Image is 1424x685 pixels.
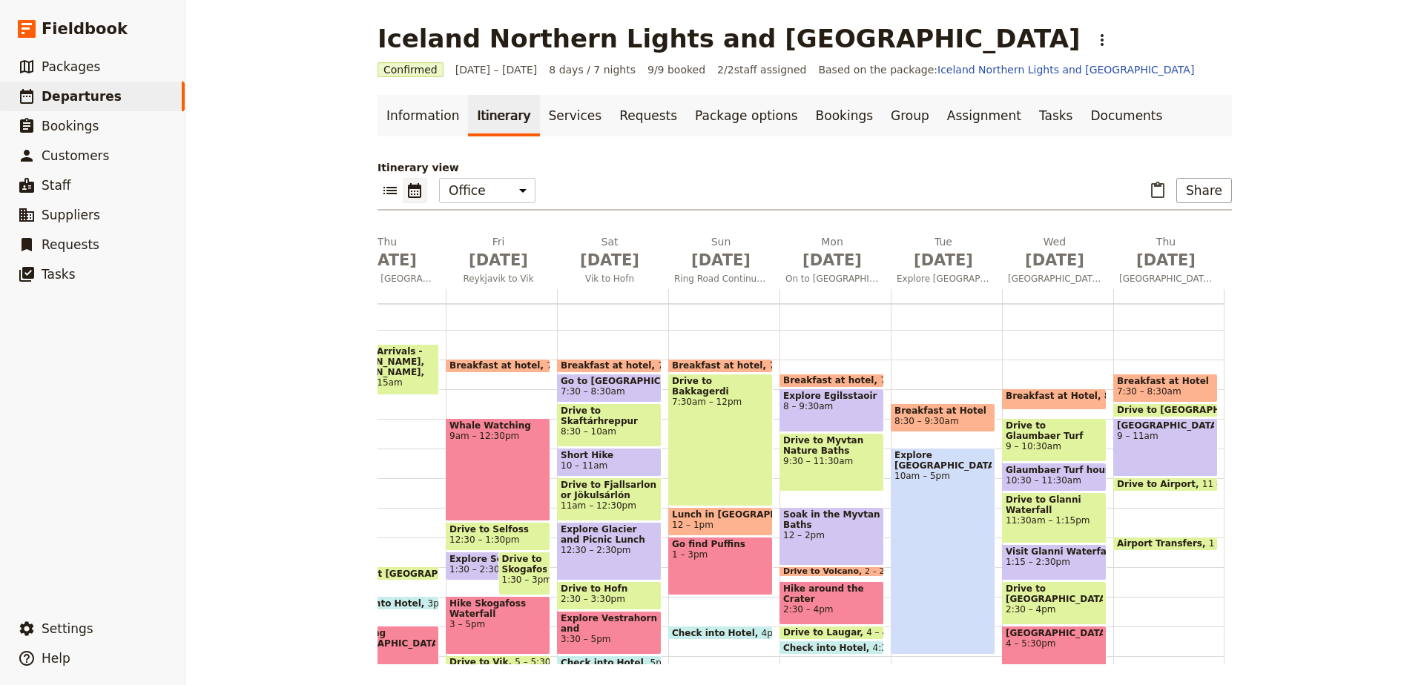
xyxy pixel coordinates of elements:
div: Breakfast at hotel7 – 7:30am [557,359,662,373]
span: 5pm [650,658,670,667]
span: 1 – 1:30pm [1209,538,1259,549]
span: Drive to [GEOGRAPHIC_DATA] [1117,405,1271,415]
span: Check into Hotel [561,658,650,667]
span: Based on the package: [818,62,1194,77]
span: Drive to Vik [449,657,515,667]
div: Hike Skogafoss Waterfall3 – 5pm [446,596,550,655]
span: [DATE] [897,249,990,271]
span: Settings [42,621,93,636]
div: Drive to [GEOGRAPHIC_DATA] [1113,403,1218,417]
span: Go find Puffins [672,539,769,549]
div: Arrive at [GEOGRAPHIC_DATA] [334,566,439,580]
span: 7 – 7:30am [769,360,819,371]
span: Drive to Bakkagerdi [672,376,769,397]
span: Explore Selfoss [449,554,531,564]
span: 2:30 – 3:30pm [561,594,625,604]
div: Drive to Skaftárhreppur8:30 – 10am [557,403,662,447]
span: Confirmed [378,62,444,77]
span: 12 – 1pm [672,520,713,530]
span: 9 – 11am [1117,431,1214,441]
div: Soak in the Myvtan Baths12 – 2pm [779,507,884,566]
span: 4pm [762,628,782,638]
span: 9am – 12:30pm [449,431,547,441]
span: Drive to Selfoss [449,524,547,535]
span: [GEOGRAPHIC_DATA] [1002,273,1107,285]
div: Drive to Laugar4 – 4:30pm [779,626,884,640]
span: Drive to Skaftárhreppur [561,406,658,426]
div: Check into Hotel5pm [557,655,662,669]
div: Drive to Glaumbaer Turf houses9 – 10:30am [1002,418,1107,462]
div: Drive to Skogafoss1:30 – 3pm [498,552,551,595]
span: 7 – 7:30am [547,360,596,371]
div: Breakfast at hotel7 – 7:30am [668,359,773,373]
span: Check into Hotel [783,643,873,652]
span: [DATE] [1008,249,1101,271]
span: 2 – 2:15pm [865,567,911,576]
span: [DATE] [452,249,545,271]
a: Services [540,95,611,136]
span: Breakfast at hotel [672,360,769,371]
button: Wed [DATE][GEOGRAPHIC_DATA] [1002,234,1113,289]
button: Fri [DATE]Reykjavik to Vik [446,234,557,289]
a: Bookings [807,95,882,136]
span: 7:30 – 8:30am [561,386,625,397]
div: [GEOGRAPHIC_DATA]9 – 11am [1113,418,1218,477]
span: Arrive at [GEOGRAPHIC_DATA] [338,569,496,578]
span: Drive to Laugar [783,627,866,638]
span: 6:30 – 8:15am [338,377,435,388]
button: List view [378,178,403,203]
span: Glaumbaer Turf houses [1006,465,1103,475]
div: Breakfast at Hotel7:30 – 8:30am [1113,374,1218,403]
span: Visit Glanni Waterfall [1006,546,1103,557]
span: Exploring [GEOGRAPHIC_DATA] [338,628,435,649]
div: Drive to Glanni Waterfall11:30am – 1:15pm [1002,492,1107,543]
span: Breakfast at hotel [783,375,880,385]
span: Hike around the Crater [783,583,880,604]
span: Short Hike [561,450,658,460]
span: Check into Hotel [672,628,762,638]
div: Drive to Bakkagerdi7:30am – 12pm [668,374,773,506]
button: Tue [DATE]Explore [GEOGRAPHIC_DATA] [891,234,1002,289]
span: 4 – 5:30pm [1006,638,1103,649]
span: Vik to Hofn [557,273,662,285]
span: 2:30 – 4pm [1006,604,1103,615]
span: Breakfast at Hotel [1006,391,1104,401]
span: 4:30pm [873,643,907,652]
span: Breakfast at Hotel [1117,376,1214,386]
span: [DATE] [340,249,434,271]
button: Sat [DATE]Vik to Hofn [557,234,668,289]
span: [DATE] [785,249,879,271]
a: Assignment [938,95,1030,136]
span: Lunch in [GEOGRAPHIC_DATA] [672,509,769,520]
span: Requests [42,237,99,252]
span: 11:30am – 1:15pm [1006,515,1103,526]
h2: Mon [785,234,879,271]
div: Breakfast at hotel7 – 7:30am [446,359,550,373]
span: 9 – 10:30am [1006,441,1103,451]
span: 12 – 2pm [783,530,880,540]
span: 10am – 5pm [894,471,992,481]
span: 3:30 – 5pm [561,634,658,644]
span: 11 – 11:30am [1202,479,1264,489]
span: Drive to Skogafoss [502,554,547,575]
span: 4 – 4:30pm [866,627,917,638]
span: Departures [42,89,122,104]
div: Breakfast at hotel7:30 – 8am [779,374,884,388]
span: 8 – 8:45am [1104,391,1154,408]
span: Soak in the Myvtan Baths [783,509,880,530]
span: On to [GEOGRAPHIC_DATA] [779,273,885,285]
span: [DATE] – [DATE] [455,62,538,77]
span: 8 – 9:30am [783,401,880,411]
span: Hike Skogafoss Waterfall [449,598,547,619]
span: Airport Arrivals - [PERSON_NAME], [PERSON_NAME], [PERSON_NAME] [338,346,435,377]
div: Explore Egilsstaoir8 – 9:30am [779,388,884,432]
span: Bookings [42,119,99,133]
span: Suppliers [42,208,100,222]
span: 1:30 – 3pm [502,575,547,585]
button: Thu [DATE]Arrive in [GEOGRAPHIC_DATA] [334,234,446,289]
h2: Sun [674,234,768,271]
span: Breakfast at hotel [561,360,658,371]
span: [DATE] [1119,249,1213,271]
button: Actions [1090,27,1115,53]
button: Thu [DATE][GEOGRAPHIC_DATA] [1113,234,1224,289]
